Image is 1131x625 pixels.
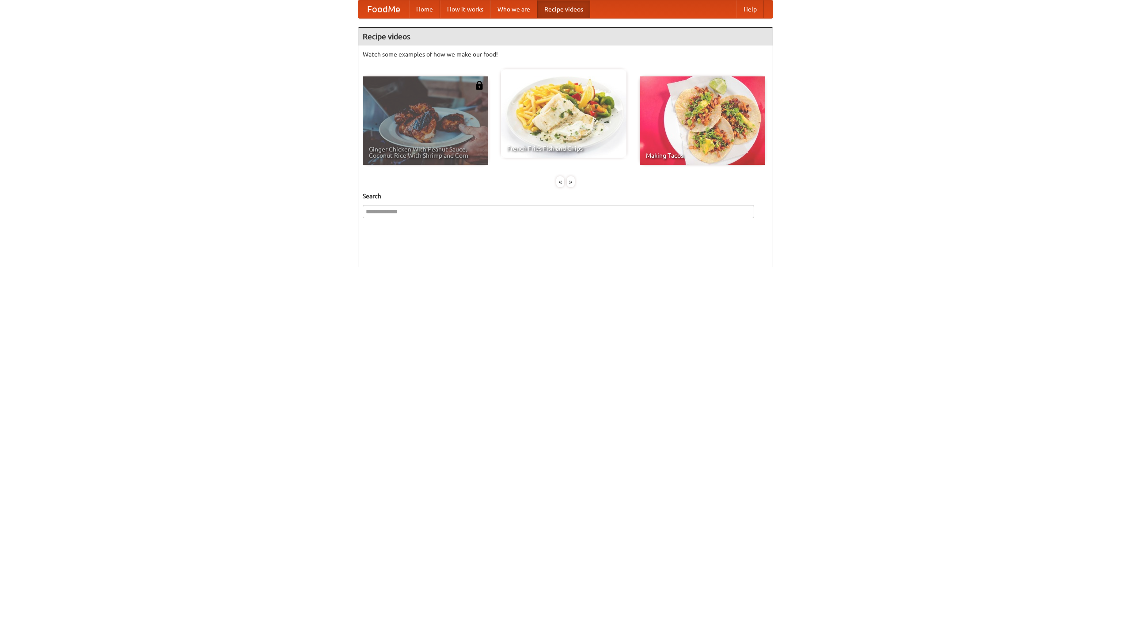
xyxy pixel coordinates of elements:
a: FoodMe [358,0,409,18]
img: 483408.png [475,81,484,90]
a: Who we are [490,0,537,18]
a: Making Tacos [640,76,765,165]
a: Home [409,0,440,18]
h5: Search [363,192,768,201]
span: French Fries Fish and Chips [507,145,620,152]
div: « [556,176,564,187]
a: How it works [440,0,490,18]
p: Watch some examples of how we make our food! [363,50,768,59]
a: French Fries Fish and Chips [501,69,626,158]
div: » [567,176,575,187]
a: Help [736,0,764,18]
h4: Recipe videos [358,28,773,45]
a: Recipe videos [537,0,590,18]
span: Making Tacos [646,152,759,159]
